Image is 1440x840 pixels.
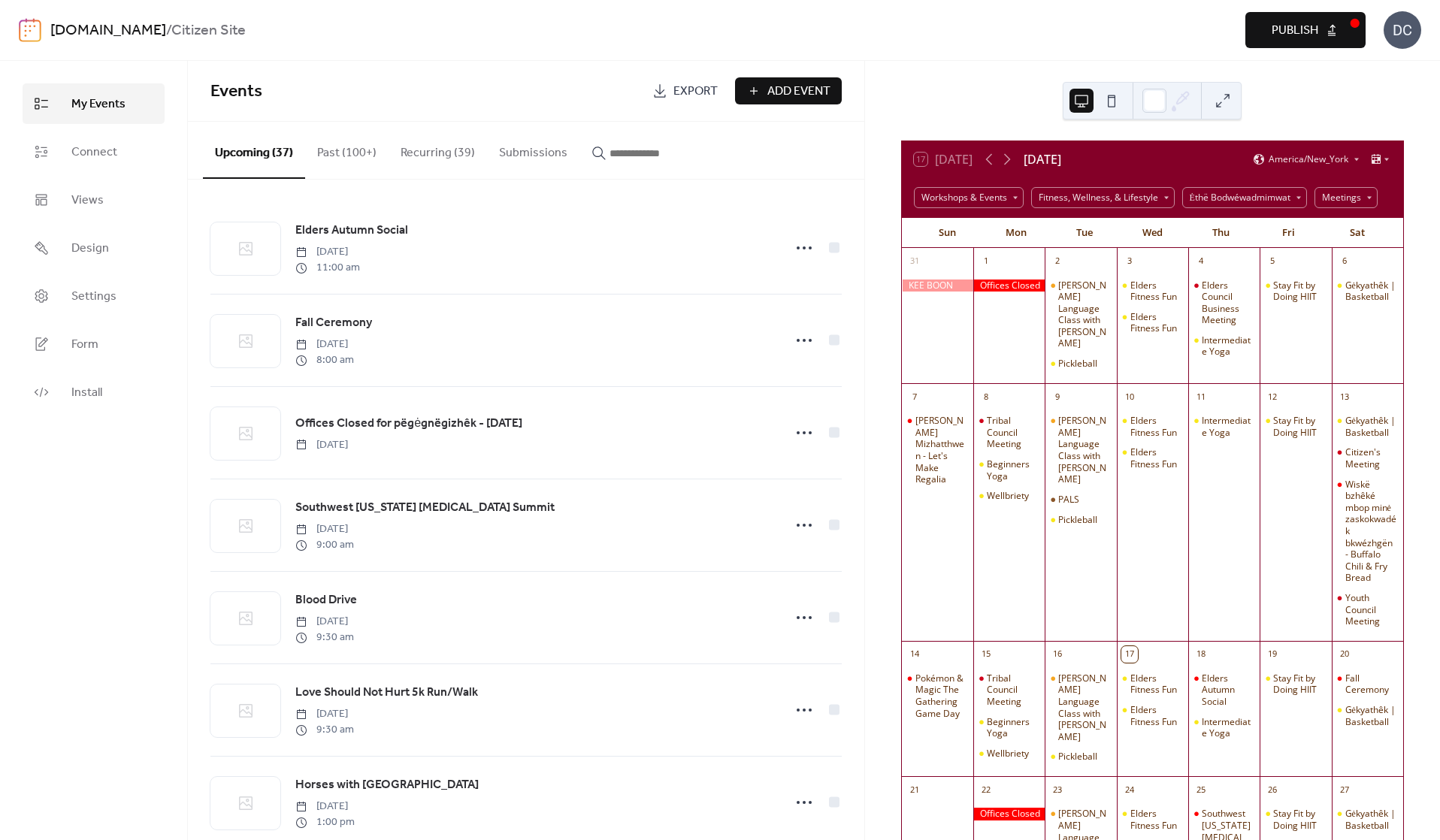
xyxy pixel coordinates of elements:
[295,222,408,240] span: Elders Autumn Social
[1117,704,1188,727] div: Elders Fitness Fun
[295,722,354,738] span: 9:30 am
[1049,253,1066,270] div: 2
[1121,388,1138,405] div: 10
[1332,279,1403,303] div: Gėkyathêk | Basketball
[987,672,1039,708] div: Tribal Council Meeting
[1188,716,1260,739] div: Intermediate Yoga
[1193,253,1209,270] div: 4
[1345,479,1397,584] div: Wiskë bzhêké mbop minė zaskokwadék bkwézhgën - Buffalo Chili & Fry Bread
[1272,22,1318,40] span: Publish
[295,498,555,518] a: Southwest [US_STATE] [MEDICAL_DATA] Summit
[987,716,1039,739] div: Beginners Yoga
[1336,781,1353,798] div: 27
[1121,646,1138,663] div: 17
[1049,781,1066,798] div: 23
[1345,592,1397,627] div: Youth Council Meeting
[23,324,165,364] a: Form
[389,122,487,177] button: Recurring (39)
[973,748,1045,760] div: Wellbriety
[1336,253,1353,270] div: 6
[295,799,355,814] span: [DATE]
[902,415,973,485] div: Kë Wzketomen Mizhatthwen - Let's Make Regalia
[1336,388,1353,405] div: 13
[1058,494,1079,506] div: PALS
[906,646,923,663] div: 14
[914,218,982,248] div: Sun
[295,537,354,553] span: 9:00 am
[295,314,372,332] span: Fall Ceremony
[735,77,842,104] button: Add Event
[1336,646,1353,663] div: 20
[1024,150,1061,168] div: [DATE]
[1260,415,1331,438] div: Stay Fit by Doing HIIT
[71,336,98,354] span: Form
[978,253,994,270] div: 1
[1264,781,1281,798] div: 26
[1117,672,1188,696] div: Elders Fitness Fun
[987,748,1029,760] div: Wellbriety
[1332,479,1403,584] div: Wiskë bzhêké mbop minė zaskokwadék bkwézhgën - Buffalo Chili & Fry Bread
[295,244,360,260] span: [DATE]
[1260,672,1331,696] div: Stay Fit by Doing HIIT
[973,672,1045,708] div: Tribal Council Meeting
[1045,751,1116,763] div: Pickleball
[987,490,1029,502] div: Wellbriety
[1045,494,1116,506] div: PALS
[1050,218,1118,248] div: Tue
[1264,253,1281,270] div: 5
[902,279,973,292] div: KEE BOON MEIN KAA Pow Wow
[71,144,117,162] span: Connect
[295,614,354,630] span: [DATE]
[295,521,354,537] span: [DATE]
[23,372,165,412] a: Install
[973,415,1045,450] div: Tribal Council Meeting
[1193,781,1209,798] div: 25
[973,458,1045,482] div: Beginners Yoga
[1188,672,1260,708] div: Elders Autumn Social
[767,83,830,101] span: Add Event
[1202,279,1254,326] div: Elders Council Business Meeting
[19,18,41,42] img: logo
[295,499,555,517] span: Southwest [US_STATE] [MEDICAL_DATA] Summit
[1045,672,1116,743] div: Bodwéwadmimwen Potawatomi Language Class with Kevin Daugherty
[1058,751,1097,763] div: Pickleball
[1273,808,1325,831] div: Stay Fit by Doing HIIT
[1345,446,1397,470] div: Citizen's Meeting
[978,781,994,798] div: 22
[1117,415,1188,438] div: Elders Fitness Fun
[973,716,1045,739] div: Beginners Yoga
[295,415,522,433] span: Offices Closed for pëgėgnëgizhêk - [DATE]
[1269,155,1348,164] span: America/New_York
[1332,446,1403,470] div: Citizen's Meeting
[1117,446,1188,470] div: Elders Fitness Fun
[1202,415,1254,438] div: Intermediate Yoga
[1058,514,1097,526] div: Pickleball
[1332,808,1403,831] div: Gėkyathêk | Basketball
[982,218,1050,248] div: Mon
[978,646,994,663] div: 15
[1245,12,1366,48] button: Publish
[295,630,354,645] span: 9:30 am
[1323,218,1391,248] div: Sat
[23,276,165,316] a: Settings
[171,17,246,45] b: Citizen Site
[295,776,479,794] span: Horses with [GEOGRAPHIC_DATA]
[295,221,408,240] a: Elders Autumn Social
[1345,279,1397,303] div: Gėkyathêk | Basketball
[71,288,116,306] span: Settings
[1130,704,1182,727] div: Elders Fitness Fun
[1121,781,1138,798] div: 24
[1045,279,1116,350] div: Bodwéwadmimwen Potawatomi Language Class with Kevin Daugherty
[23,180,165,220] a: Views
[973,279,1045,292] div: Offices Closed for miktthéwi gizhêk - Labor Day
[1345,415,1397,438] div: Gėkyathêk | Basketball
[973,808,1045,820] div: Offices Closed for pëgėgnëgizhêk - Sovereignty Day
[1130,279,1182,303] div: Elders Fitness Fun
[1058,415,1110,485] div: [PERSON_NAME] Language Class with [PERSON_NAME]
[915,415,967,485] div: [PERSON_NAME] Mizhatthwen - Let's Make Regalia
[906,388,923,405] div: 7
[487,122,579,177] button: Submissions
[166,17,171,45] b: /
[1130,415,1182,438] div: Elders Fitness Fun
